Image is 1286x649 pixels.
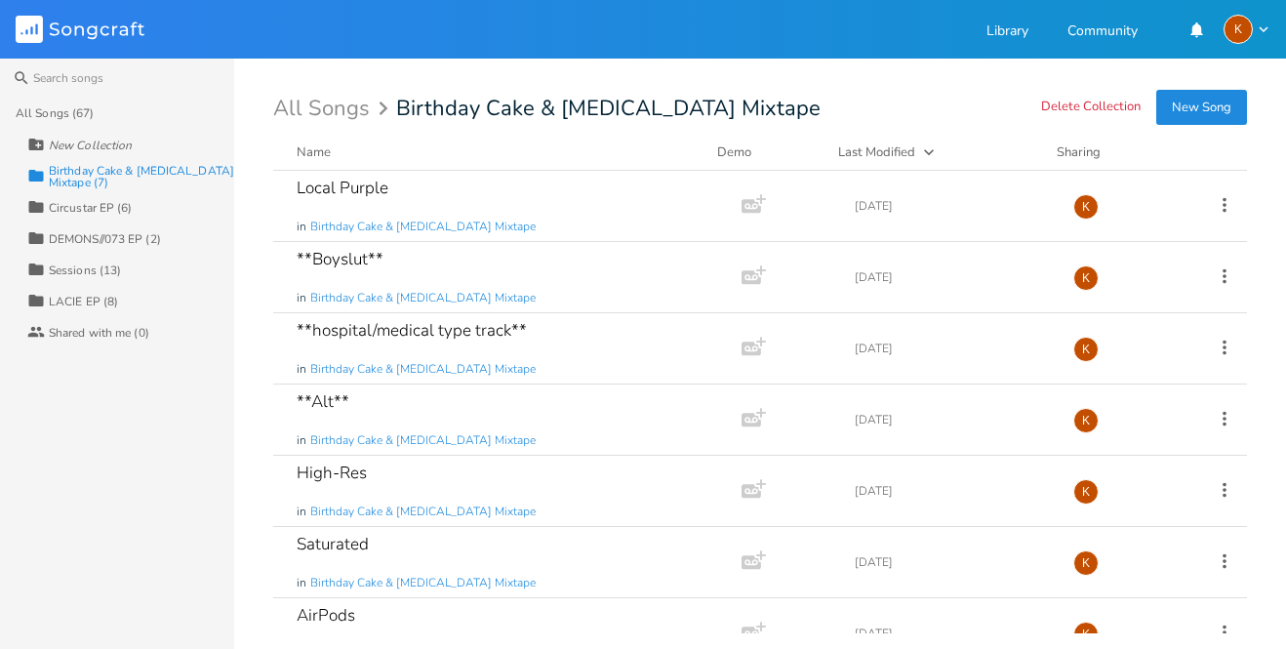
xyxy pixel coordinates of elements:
[855,343,1050,354] div: [DATE]
[838,143,915,161] div: Last Modified
[297,143,331,161] div: Name
[310,575,536,591] span: Birthday Cake & [MEDICAL_DATA] Mixtape
[310,361,536,378] span: Birthday Cake & [MEDICAL_DATA] Mixtape
[49,165,234,188] div: Birthday Cake & [MEDICAL_DATA] Mixtape (7)
[49,233,161,245] div: DEMONS//073 EP (2)
[297,290,306,306] span: in
[1073,622,1099,647] div: Kat
[1073,265,1099,291] div: Kat
[855,271,1050,283] div: [DATE]
[1224,15,1253,44] div: Kat
[310,504,536,520] span: Birthday Cake & [MEDICAL_DATA] Mixtape
[1224,15,1270,44] button: K
[1041,100,1141,116] button: Delete Collection
[1073,408,1099,433] div: Kat
[16,107,94,119] div: All Songs (67)
[838,142,1033,162] button: Last Modified
[1067,24,1138,41] a: Community
[297,575,306,591] span: in
[855,485,1050,497] div: [DATE]
[297,607,355,624] div: AirPods
[49,140,132,151] div: New Collection
[297,432,306,449] span: in
[310,219,536,235] span: Birthday Cake & [MEDICAL_DATA] Mixtape
[1057,142,1174,162] div: Sharing
[855,200,1050,212] div: [DATE]
[310,432,536,449] span: Birthday Cake & [MEDICAL_DATA] Mixtape
[49,327,149,339] div: Shared with me (0)
[310,290,536,306] span: Birthday Cake & [MEDICAL_DATA] Mixtape
[49,202,133,214] div: Circustar EP (6)
[855,628,1050,639] div: [DATE]
[297,180,388,196] div: Local Purple
[297,322,527,339] div: **hospital/medical type track**
[1073,194,1099,220] div: Kat
[273,100,394,118] div: All Songs
[297,142,694,162] button: Name
[297,361,306,378] span: in
[986,24,1028,41] a: Library
[855,414,1050,426] div: [DATE]
[297,504,306,520] span: in
[855,556,1050,568] div: [DATE]
[1073,479,1099,505] div: Kat
[717,142,815,162] div: Demo
[1073,337,1099,362] div: Kat
[297,536,369,552] div: Saturated
[49,296,118,307] div: LACIE EP (8)
[297,465,367,481] div: High-Res
[1073,550,1099,576] div: Kat
[396,98,821,119] span: Birthday Cake & [MEDICAL_DATA] Mixtape
[297,219,306,235] span: in
[1156,90,1247,125] button: New Song
[49,264,121,276] div: Sessions (13)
